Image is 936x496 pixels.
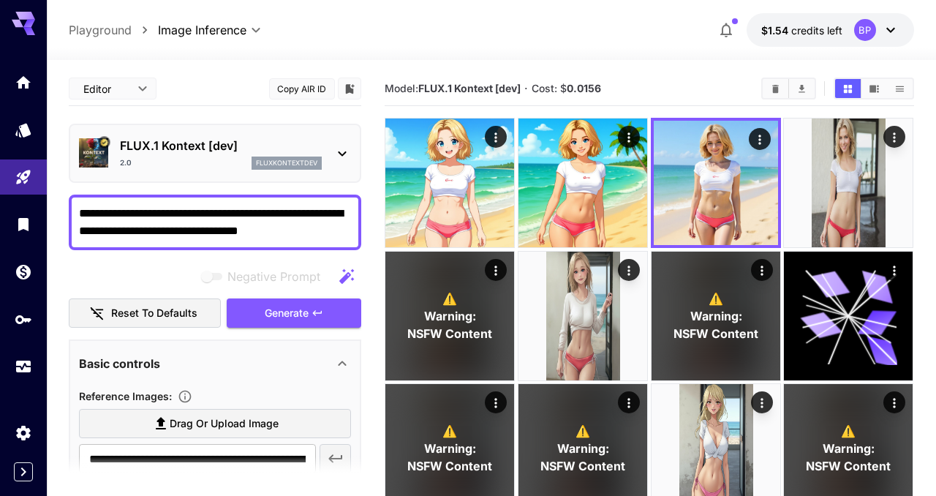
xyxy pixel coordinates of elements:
[761,78,816,99] div: Clear AllDownload All
[540,457,625,475] span: NSFW Content
[265,304,309,323] span: Generate
[79,409,351,439] label: Drag or upload image
[763,79,788,98] button: Clear All
[486,391,507,413] div: Actions
[69,21,132,39] a: Playground
[198,267,332,285] span: Negative prompts are not compatible with the selected model.
[443,290,458,307] span: ⚠️
[172,389,198,404] button: Upload a reference image to guide the result. This is needed for Image-to-Image or Inpainting. Su...
[408,325,493,342] span: NSFW Content
[518,252,647,380] img: Z
[158,21,246,39] span: Image Inference
[69,21,158,39] nav: breadcrumb
[14,462,33,481] button: Expand sidebar
[761,24,791,37] span: $1.54
[835,79,861,98] button: Show media in grid view
[269,78,335,99] button: Copy AIR ID
[15,168,32,187] div: Playground
[751,391,773,413] div: Actions
[806,457,891,475] span: NSFW Content
[884,391,906,413] div: Actions
[120,157,132,168] p: 2.0
[83,81,129,97] span: Editor
[79,390,172,402] span: Reference Images :
[834,78,914,99] div: Show media in grid viewShow media in video viewShow media in list view
[618,259,640,281] div: Actions
[486,126,507,148] div: Actions
[69,298,221,328] button: Reset to defaults
[887,79,913,98] button: Show media in list view
[443,422,458,440] span: ⚠️
[823,440,875,457] span: Warning:
[424,440,476,457] span: Warning:
[861,79,887,98] button: Show media in video view
[841,422,856,440] span: ⚠️
[227,268,320,285] span: Negative Prompt
[15,73,32,91] div: Home
[751,259,773,281] div: Actions
[518,119,647,247] img: 2Q==
[15,358,32,376] div: Usage
[532,82,601,94] span: Cost: $
[170,415,279,433] span: Drag or upload image
[854,19,876,41] div: BP
[618,391,640,413] div: Actions
[15,424,32,442] div: Settings
[791,24,842,37] span: credits left
[567,82,601,94] b: 0.0156
[884,126,906,148] div: Actions
[557,440,609,457] span: Warning:
[79,346,351,381] div: Basic controls
[673,325,758,342] span: NSFW Content
[575,422,590,440] span: ⚠️
[120,137,322,154] p: FLUX.1 Kontext [dev]
[79,131,351,176] div: Certified Model – Vetted for best performance and includes a commercial license.FLUX.1 Kontext [d...
[709,290,723,307] span: ⚠️
[99,137,110,149] button: Certified Model – Vetted for best performance and includes a commercial license.
[618,126,640,148] div: Actions
[424,307,476,325] span: Warning:
[524,80,528,97] p: ·
[408,457,493,475] span: NSFW Content
[761,23,842,38] div: $1.53615
[15,310,32,328] div: API Keys
[256,158,317,168] p: fluxkontextdev
[789,79,815,98] button: Download All
[79,355,160,372] p: Basic controls
[227,298,361,328] button: Generate
[654,121,778,245] img: Z
[15,263,32,281] div: Wallet
[747,13,914,47] button: $1.53615BP
[385,82,521,94] span: Model:
[486,259,507,281] div: Actions
[343,80,356,97] button: Add to library
[690,307,741,325] span: Warning:
[15,121,32,139] div: Models
[749,128,771,150] div: Actions
[385,119,514,247] img: 9k=
[15,215,32,233] div: Library
[418,82,521,94] b: FLUX.1 Kontext [dev]
[784,119,913,247] img: 9k=
[884,259,906,281] div: Actions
